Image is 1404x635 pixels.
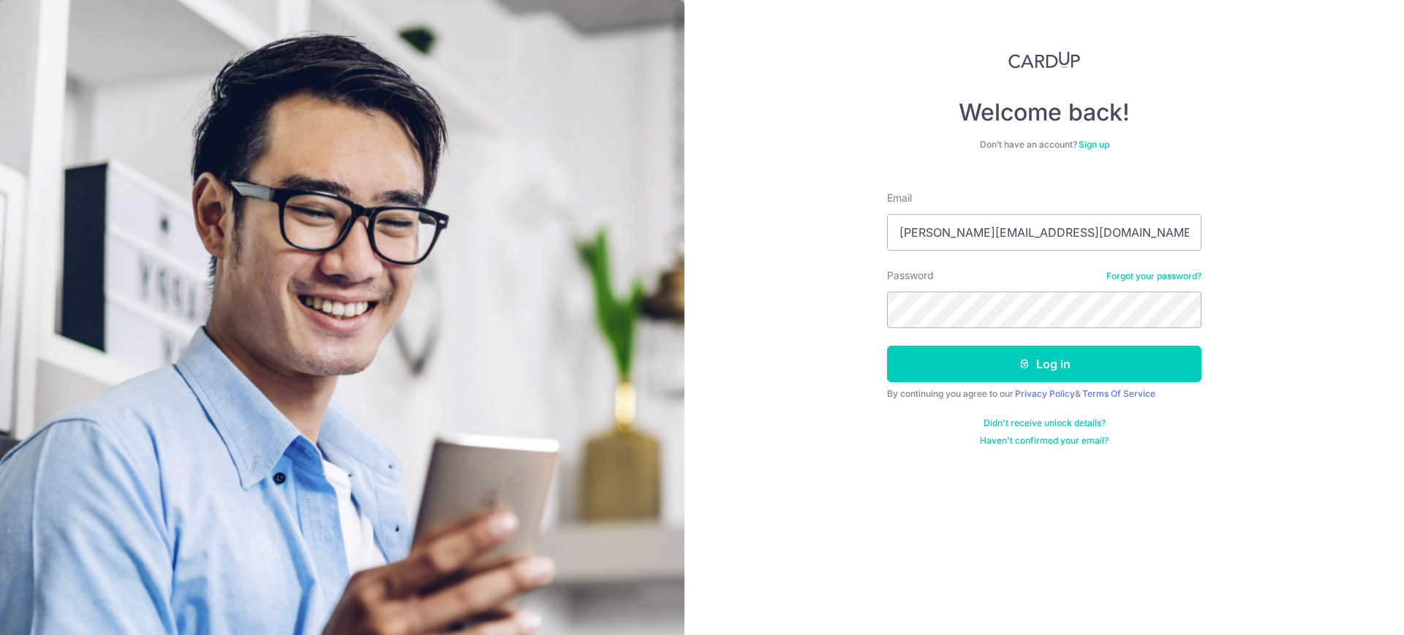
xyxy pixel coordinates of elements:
[1015,388,1075,399] a: Privacy Policy
[980,435,1109,446] a: Haven't confirmed your email?
[1106,270,1201,282] a: Forgot your password?
[887,346,1201,382] button: Log in
[887,139,1201,151] div: Don’t have an account?
[984,417,1106,429] a: Didn't receive unlock details?
[887,268,934,283] label: Password
[1008,51,1080,69] img: CardUp Logo
[1082,388,1155,399] a: Terms Of Service
[887,388,1201,400] div: By continuing you agree to our &
[887,214,1201,251] input: Enter your Email
[1079,139,1109,150] a: Sign up
[887,98,1201,127] h4: Welcome back!
[887,191,912,205] label: Email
